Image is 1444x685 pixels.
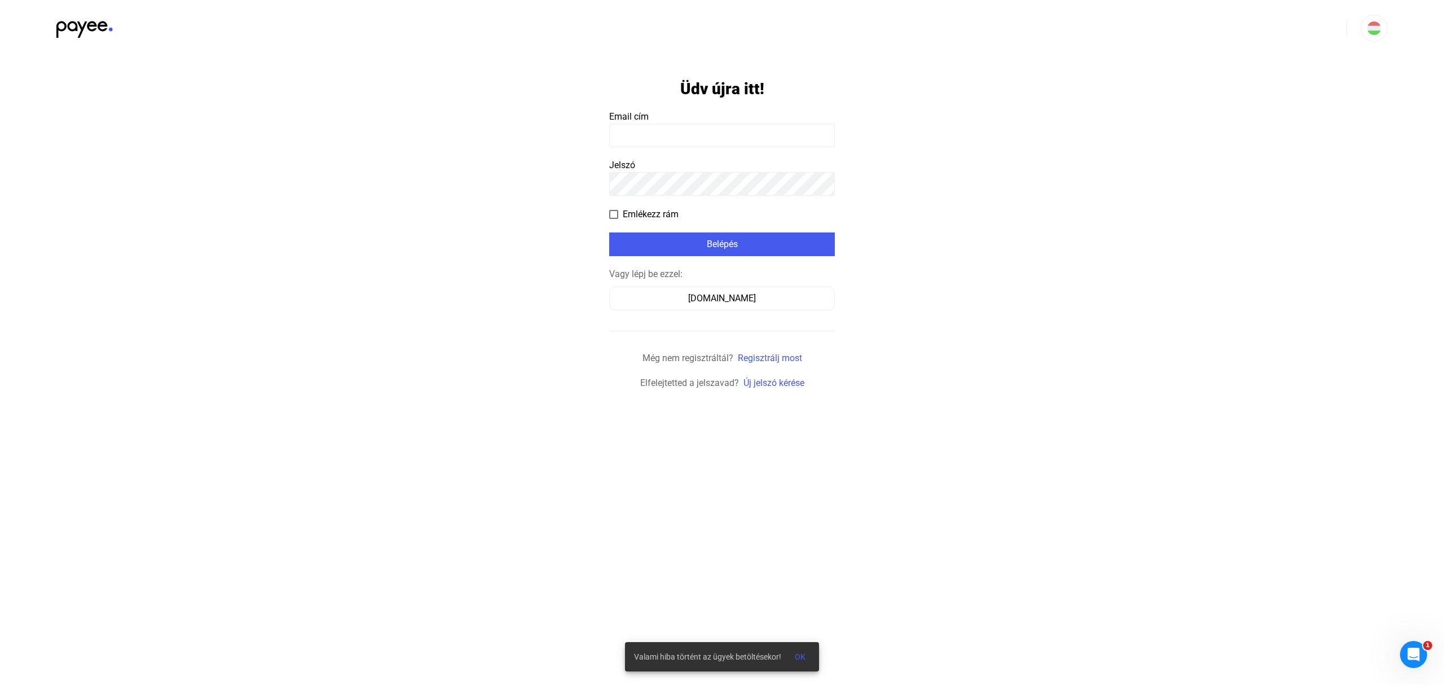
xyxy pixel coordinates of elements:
[609,267,835,281] div: Vagy lépj be ezzel:
[743,377,804,388] a: Új jelszó kérése
[640,377,739,388] span: Elfelejtetted a jelszavad?
[609,293,835,304] a: [DOMAIN_NAME]
[1361,15,1388,42] button: HU
[738,353,802,363] a: Regisztrálj most
[1367,21,1381,35] img: HU
[680,79,764,99] h1: Üdv újra itt!
[1400,641,1427,668] iframe: Intercom live chat
[609,232,835,256] button: Belépés
[609,160,635,170] span: Jelszó
[56,15,113,38] img: black-payee-blue-dot.svg
[609,111,649,122] span: Email cím
[642,353,733,363] span: Még nem regisztráltál?
[613,292,831,305] div: [DOMAIN_NAME]
[795,652,805,661] span: OK
[786,647,815,667] button: OK
[609,287,835,310] button: [DOMAIN_NAME]
[623,208,679,221] span: Emlékezz rám
[613,238,831,251] div: Belépés
[634,650,781,664] span: Valami hiba történt az ügyek betöltésekor!
[1423,641,1432,650] span: 1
